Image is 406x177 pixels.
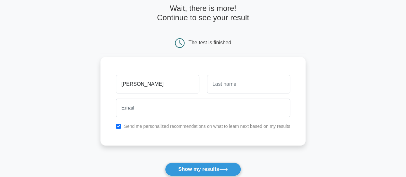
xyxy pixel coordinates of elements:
input: Last name [207,75,290,93]
input: Email [116,99,290,117]
button: Show my results [165,163,241,176]
label: Send me personalized recommendations on what to learn next based on my results [124,124,290,129]
input: First name [116,75,199,93]
div: The test is finished [188,40,231,45]
h4: Wait, there is more! Continue to see your result [100,4,306,22]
